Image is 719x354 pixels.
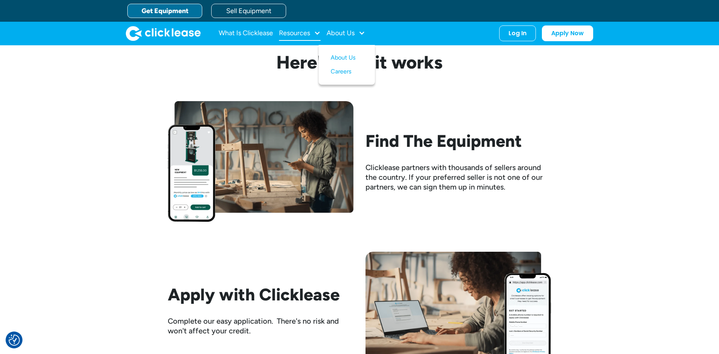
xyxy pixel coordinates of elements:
a: Careers [331,65,363,79]
button: Consent Preferences [9,335,20,346]
a: home [126,26,201,41]
a: What Is Clicklease [219,26,273,41]
img: Clicklease logo [126,26,201,41]
h2: Find The Equipment [365,131,551,151]
nav: About Us [319,45,375,85]
img: Woman looking at her phone while standing beside her workbench with half assembled chair [168,101,354,222]
a: About Us [331,51,363,65]
div: About Us [327,26,365,41]
div: Log In [509,30,527,37]
a: Apply Now [542,25,593,41]
div: Complete our easy application. There's no risk and won't affect your credit. [168,316,354,336]
h3: Here's how it works [168,53,551,71]
img: Revisit consent button [9,335,20,346]
div: Clicklease partners with thousands of sellers around the country. If your preferred seller is not... [365,163,551,192]
h2: Apply with Clicklease [168,285,354,304]
a: Sell Equipment [211,4,286,18]
div: Resources [279,26,321,41]
a: Get Equipment [127,4,202,18]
